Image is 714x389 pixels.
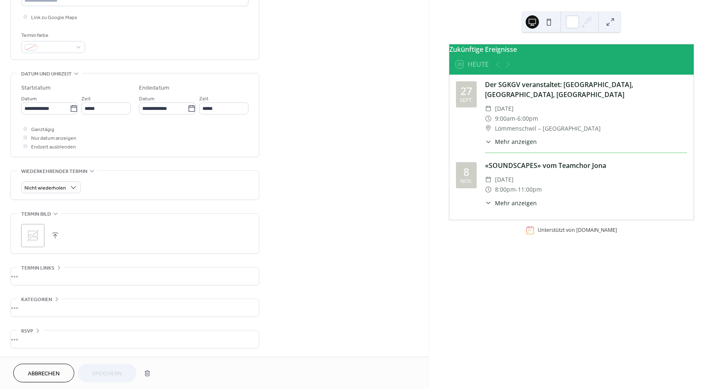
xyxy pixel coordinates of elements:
span: Nicht wiederholen [24,183,66,193]
button: ​Mehr anzeigen [485,199,537,207]
div: Der SGKGV veranstaltet: [GEOGRAPHIC_DATA], [GEOGRAPHIC_DATA], [GEOGRAPHIC_DATA] [485,80,687,100]
span: Abbrechen [28,370,60,378]
span: RSVP [21,327,33,336]
div: Sept. [460,98,473,103]
div: ​ [485,114,492,124]
div: ••• [11,331,259,348]
span: 11:00pm [518,185,542,194]
span: Ganztägig [31,125,54,134]
span: Wiederkehrender termin [21,167,88,176]
span: - [515,114,517,124]
span: [DATE] [495,104,514,114]
span: Datum und uhrzeit [21,70,72,78]
div: 8 [463,167,469,177]
span: 6:00pm [517,114,538,124]
span: Zeit [199,95,209,103]
div: Unterstützt von [538,227,617,234]
div: ​ [485,175,492,185]
span: Mehr anzeigen [495,137,537,146]
span: Nur datum anzeigen [31,134,76,143]
div: Zukünftige Ereignisse [449,44,694,54]
span: Mehr anzeigen [495,199,537,207]
div: ••• [11,267,259,285]
div: ​ [485,199,492,207]
span: Termin bild [21,210,51,219]
a: [DOMAIN_NAME] [576,227,617,234]
span: Datum [139,95,154,103]
div: 27 [461,86,472,96]
button: ​Mehr anzeigen [485,137,537,146]
div: ••• [11,299,259,316]
div: ​ [485,104,492,114]
span: [DATE] [495,175,514,185]
span: Zeit [81,95,91,103]
div: ​ [485,137,492,146]
span: Termin links [21,264,54,272]
span: Lömmenschwil – [GEOGRAPHIC_DATA] [495,124,601,134]
div: ; [21,224,44,247]
span: 8:00pm [495,185,516,194]
span: Datum [21,95,37,103]
div: Endedatum [139,84,169,92]
span: Kategorien [21,295,52,304]
span: 9:00am [495,114,515,124]
button: Abbrechen [13,364,74,382]
div: ​ [485,185,492,194]
div: ​ [485,124,492,134]
div: Startdatum [21,84,51,92]
span: Endzeit ausblenden [31,143,76,151]
div: Terminfarbe [21,31,83,40]
div: «SOUNDSCAPES» vom Teamchor Jona [485,160,687,170]
span: - [516,185,518,194]
div: Nov. [460,179,472,184]
span: Link zu Google Maps [31,13,77,22]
